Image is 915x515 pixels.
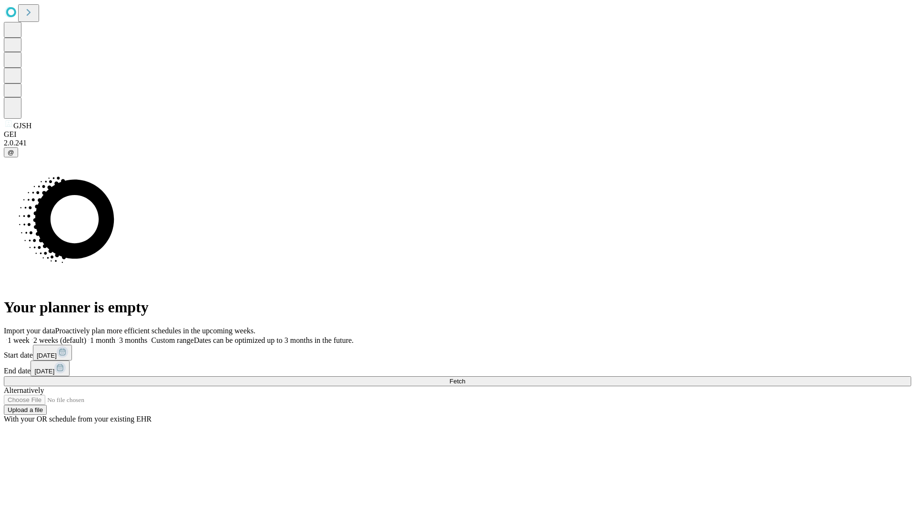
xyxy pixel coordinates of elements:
span: [DATE] [37,352,57,359]
span: GJSH [13,122,31,130]
div: End date [4,360,911,376]
span: 1 month [90,336,115,344]
span: @ [8,149,14,156]
span: Dates can be optimized up to 3 months in the future. [194,336,354,344]
button: [DATE] [33,345,72,360]
h1: Your planner is empty [4,299,911,316]
span: 2 weeks (default) [33,336,86,344]
div: 2.0.241 [4,139,911,147]
div: Start date [4,345,911,360]
div: GEI [4,130,911,139]
span: With your OR schedule from your existing EHR [4,415,152,423]
span: Custom range [151,336,193,344]
span: Alternatively [4,386,44,394]
span: Fetch [449,378,465,385]
button: @ [4,147,18,157]
button: Upload a file [4,405,47,415]
button: [DATE] [30,360,70,376]
span: 3 months [119,336,147,344]
span: Proactively plan more efficient schedules in the upcoming weeks. [55,327,255,335]
button: Fetch [4,376,911,386]
span: 1 week [8,336,30,344]
span: Import your data [4,327,55,335]
span: [DATE] [34,368,54,375]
